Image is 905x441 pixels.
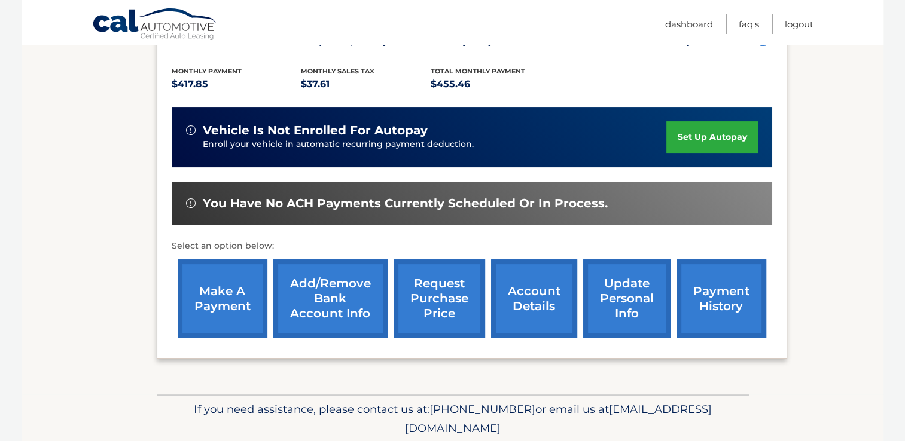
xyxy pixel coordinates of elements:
a: update personal info [583,259,671,338]
span: Total Monthly Payment [431,67,525,75]
a: make a payment [178,259,267,338]
span: You have no ACH payments currently scheduled or in process. [203,196,608,211]
p: Select an option below: [172,239,772,253]
span: [PHONE_NUMBER] [429,402,535,416]
p: If you need assistance, please contact us at: or email us at [164,400,741,438]
a: Dashboard [665,14,713,34]
span: Monthly sales Tax [301,67,374,75]
a: set up autopay [666,121,757,153]
a: payment history [677,259,766,338]
a: account details [491,259,577,338]
p: $37.61 [301,76,431,93]
a: Add/Remove bank account info [273,259,388,338]
span: vehicle is not enrolled for autopay [203,123,428,138]
p: $455.46 [431,76,560,93]
a: FAQ's [739,14,759,34]
a: Cal Automotive [92,8,218,42]
a: Logout [785,14,813,34]
p: Enroll your vehicle in automatic recurring payment deduction. [203,138,667,151]
a: request purchase price [394,259,485,338]
p: $417.85 [172,76,301,93]
img: alert-white.svg [186,198,196,208]
span: Monthly Payment [172,67,242,75]
img: alert-white.svg [186,125,196,135]
span: [EMAIL_ADDRESS][DOMAIN_NAME] [405,402,712,435]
